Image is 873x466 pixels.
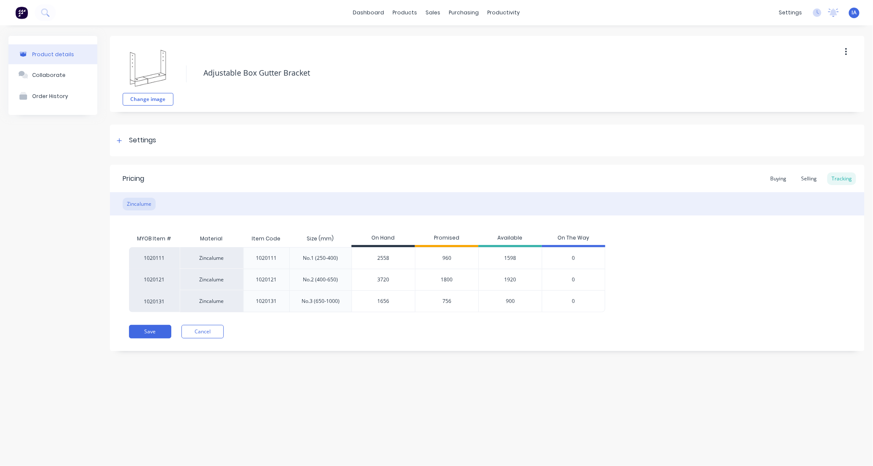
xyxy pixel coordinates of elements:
button: Save [129,325,171,338]
div: 1020111 [129,247,180,269]
div: Zincalume [180,290,243,312]
div: Order History [32,93,68,99]
div: Available [478,230,542,247]
div: Buying [766,172,791,185]
div: fileChange image [123,42,173,106]
button: Change image [123,93,173,106]
span: IA [852,9,857,16]
div: 3720 [352,269,415,290]
img: file [127,46,169,89]
div: 1920 [478,269,542,290]
span: 0 [572,297,575,305]
div: sales [422,6,445,19]
div: Collaborate [32,72,66,78]
div: 1598 [478,247,542,269]
button: Product details [8,44,97,64]
div: Selling [797,172,821,185]
button: Collaborate [8,64,97,85]
div: MYOB Item # [129,230,180,247]
span: 0 [572,276,575,283]
span: 756 [442,297,451,305]
div: 1020131 [256,297,277,305]
div: Tracking [827,172,856,185]
div: settings [774,6,806,19]
div: productivity [483,6,524,19]
div: Size (mm) [300,228,340,249]
div: No.3 (650-1000) [302,297,340,305]
div: purchasing [445,6,483,19]
div: On Hand [351,230,415,247]
div: 1020111 [256,254,277,262]
div: 1020131 [129,290,180,312]
img: Factory [15,6,28,19]
div: No.2 (400-650) [303,276,338,283]
div: Pricing [123,174,144,184]
button: Order History [8,85,97,106]
div: On The Way [542,230,605,247]
span: 1800 [441,276,453,283]
span: 0 [572,254,575,262]
div: Settings [129,135,156,146]
div: products [389,6,422,19]
div: Promised [415,230,478,247]
div: Zincalume [123,198,156,210]
div: Material [180,230,243,247]
button: Cancel [181,325,224,338]
div: 1656 [352,291,415,312]
span: 960 [442,254,451,262]
div: Item Code [245,228,287,249]
div: Zincalume [180,247,243,269]
div: Product details [32,51,74,57]
a: dashboard [349,6,389,19]
div: 2558 [352,248,415,269]
div: 1020121 [256,276,277,283]
div: No.1 (250-400) [303,254,338,262]
div: 1020121 [129,269,180,290]
textarea: Adjustable Box Gutter Bracket [199,63,782,83]
div: Zincalume [180,269,243,290]
div: 900 [478,290,542,312]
